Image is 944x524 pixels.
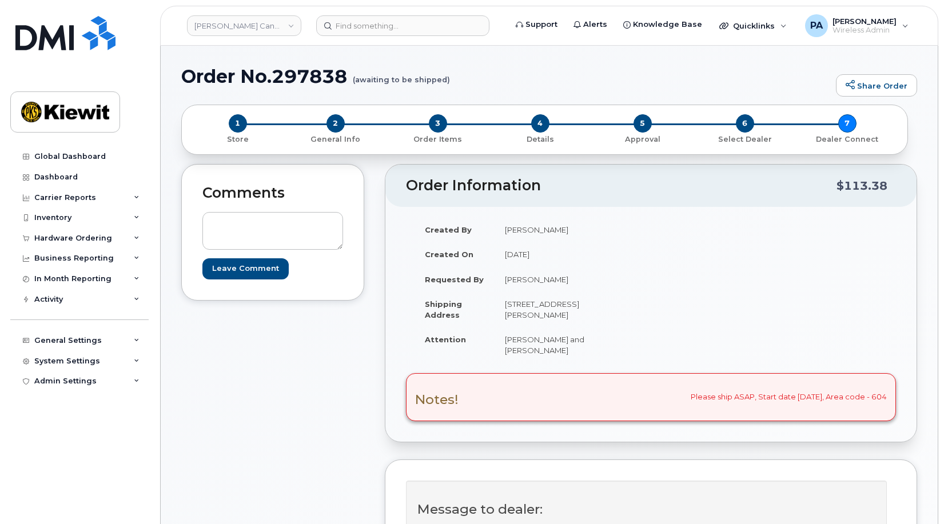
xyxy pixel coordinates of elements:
a: Share Order [836,74,917,97]
h1: Order No.297838 [181,66,830,86]
td: [PERSON_NAME] [495,217,643,242]
a: 4 Details [489,133,591,145]
strong: Shipping Address [425,299,462,319]
p: General Info [289,134,382,145]
h2: Comments [202,185,343,201]
a: 6 Select Dealer [694,133,796,145]
small: (awaiting to be shipped) [353,66,450,84]
h3: Message to dealer: [417,502,875,517]
td: [DATE] [495,242,643,267]
a: 2 General Info [284,133,387,145]
strong: Attention [425,335,466,344]
strong: Created By [425,225,472,234]
div: Please ship ASAP, Start date [DATE], Area code - 604 [406,373,896,421]
input: Leave Comment [202,258,289,279]
h3: Notes! [415,393,459,407]
td: [PERSON_NAME] and [PERSON_NAME] [495,327,643,362]
span: 5 [634,114,652,133]
span: 3 [429,114,447,133]
span: 6 [736,114,754,133]
p: Details [493,134,587,145]
span: 2 [326,114,345,133]
td: [STREET_ADDRESS][PERSON_NAME] [495,291,643,327]
span: 4 [531,114,549,133]
p: Approval [596,134,689,145]
p: Select Dealer [698,134,791,145]
a: 1 Store [191,133,284,145]
div: $113.38 [837,175,887,197]
span: 1 [229,114,247,133]
td: [PERSON_NAME] [495,267,643,292]
strong: Created On [425,250,473,259]
strong: Requested By [425,275,484,284]
a: 3 Order Items [387,133,489,145]
a: 5 Approval [591,133,694,145]
p: Store [196,134,280,145]
h2: Order Information [406,178,837,194]
p: Order Items [391,134,484,145]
